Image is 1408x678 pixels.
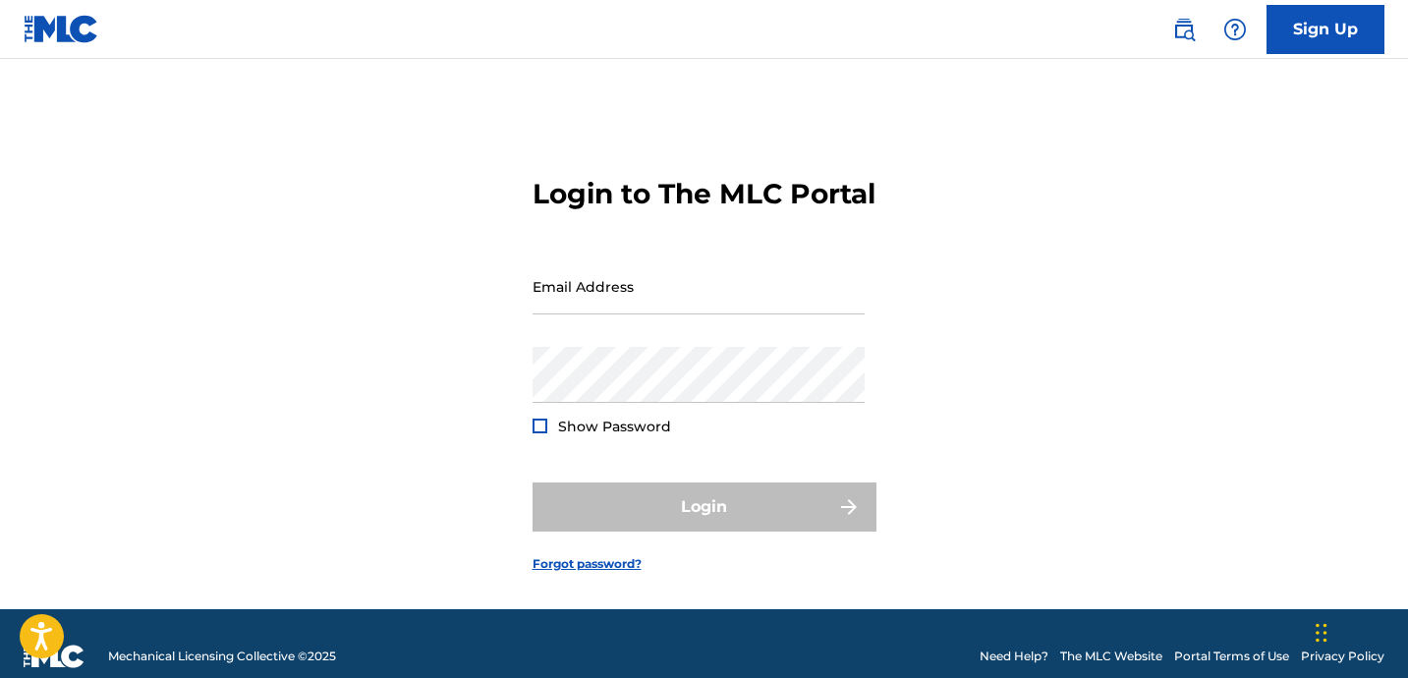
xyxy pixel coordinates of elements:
a: Forgot password? [533,555,642,573]
h3: Login to The MLC Portal [533,177,875,211]
img: MLC Logo [24,15,99,43]
a: Public Search [1164,10,1204,49]
span: Show Password [558,418,671,435]
iframe: Chat Widget [1310,584,1408,678]
a: Sign Up [1267,5,1384,54]
img: search [1172,18,1196,41]
div: Help [1215,10,1255,49]
a: Need Help? [980,648,1048,665]
a: Privacy Policy [1301,648,1384,665]
a: The MLC Website [1060,648,1162,665]
a: Portal Terms of Use [1174,648,1289,665]
span: Mechanical Licensing Collective © 2025 [108,648,336,665]
img: logo [24,645,84,668]
img: help [1223,18,1247,41]
div: Drag [1316,603,1327,662]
